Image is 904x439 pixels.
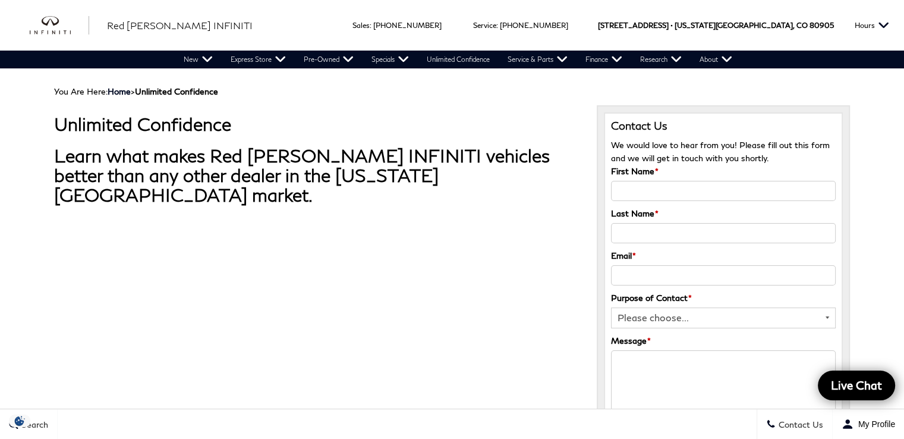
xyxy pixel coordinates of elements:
[500,21,568,30] a: [PHONE_NUMBER]
[352,21,370,30] span: Sales
[418,51,499,68] a: Unlimited Confidence
[6,415,33,427] img: Opt-Out Icon
[175,51,222,68] a: New
[135,86,218,96] strong: Unlimited Confidence
[499,51,577,68] a: Service & Parts
[611,334,651,347] label: Message
[611,291,692,305] label: Purpose of Contact
[370,21,371,30] span: :
[54,86,850,96] div: Breadcrumbs
[108,86,131,96] a: Home
[818,371,895,400] a: Live Chat
[611,120,836,133] h3: Contact Us
[175,51,741,68] nav: Main Navigation
[295,51,363,68] a: Pre-Owned
[611,207,659,220] label: Last Name
[611,165,659,178] label: First Name
[577,51,631,68] a: Finance
[611,249,636,262] label: Email
[54,145,550,205] strong: Learn what makes Red [PERSON_NAME] INFINITI vehicles better than any other dealer in the [US_STAT...
[598,21,834,30] a: [STREET_ADDRESS] • [US_STATE][GEOGRAPHIC_DATA], CO 80905
[833,409,904,439] button: Open user profile menu
[691,51,741,68] a: About
[611,140,830,163] span: We would love to hear from you! Please fill out this form and we will get in touch with you shortly.
[30,16,89,35] a: infiniti
[222,51,295,68] a: Express Store
[853,419,895,429] span: My Profile
[54,230,387,417] iframe: YouTube video player
[54,86,218,96] span: You Are Here:
[107,18,253,33] a: Red [PERSON_NAME] INFINITI
[373,21,442,30] a: [PHONE_NUMBER]
[6,415,33,427] section: Click to Open Cookie Consent Modal
[825,378,888,393] span: Live Chat
[30,16,89,35] img: INFINITI
[18,419,48,429] span: Search
[54,114,579,134] h1: Unlimited Confidence
[107,20,253,31] span: Red [PERSON_NAME] INFINITI
[108,86,218,96] span: >
[631,51,691,68] a: Research
[473,21,496,30] span: Service
[776,419,823,429] span: Contact Us
[363,51,418,68] a: Specials
[496,21,498,30] span: :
